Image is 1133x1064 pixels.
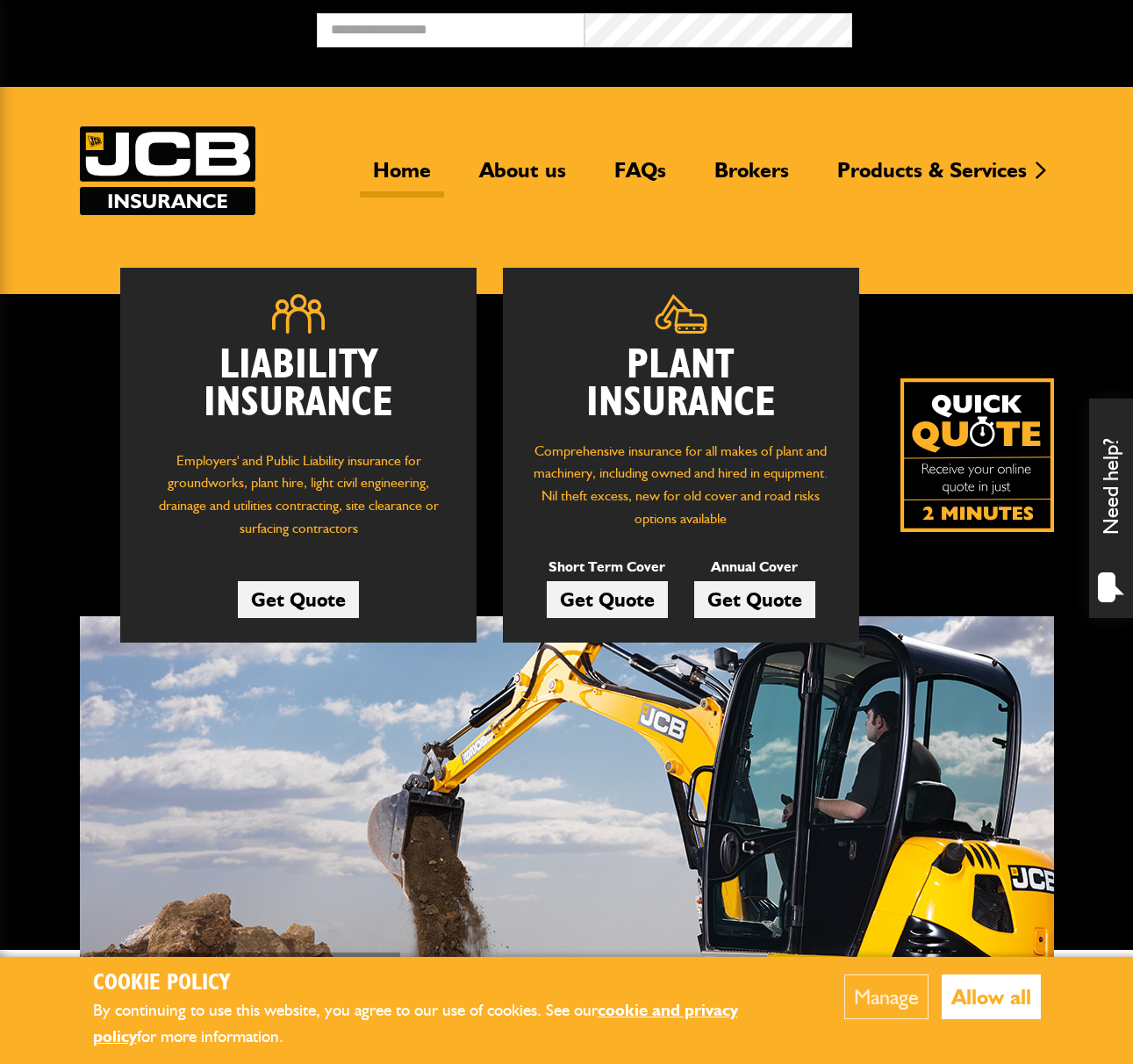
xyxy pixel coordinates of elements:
[93,997,791,1051] p: By continuing to use this website, you agree to our use of cookies. See our for more information.
[360,157,444,198] a: Home
[694,556,815,579] p: Annual Cover
[701,157,802,198] a: Brokers
[80,126,255,215] a: JCB Insurance Services
[466,157,579,198] a: About us
[529,347,833,422] h2: Plant Insurance
[80,126,255,215] img: JCB Insurance Services logo
[93,970,791,997] h2: Cookie Policy
[824,157,1040,198] a: Products & Services
[147,449,450,549] p: Employers' and Public Liability insurance for groundworks, plant hire, light civil engineering, d...
[529,440,833,529] p: Comprehensive insurance for all makes of plant and machinery, including owned and hired in equipm...
[900,378,1054,532] img: Quick Quote
[900,378,1054,532] a: Get your insurance quote isn just 2-minutes
[147,347,450,432] h2: Liability Insurance
[1089,399,1133,618] div: Need help?
[844,974,929,1019] button: Manage
[547,581,668,618] a: Get Quote
[694,581,815,618] a: Get Quote
[238,581,359,618] a: Get Quote
[93,1000,738,1047] a: cookie and privacy policy
[942,974,1041,1019] button: Allow all
[547,556,668,579] p: Short Term Cover
[601,157,679,198] a: FAQs
[852,13,1120,40] button: Broker Login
